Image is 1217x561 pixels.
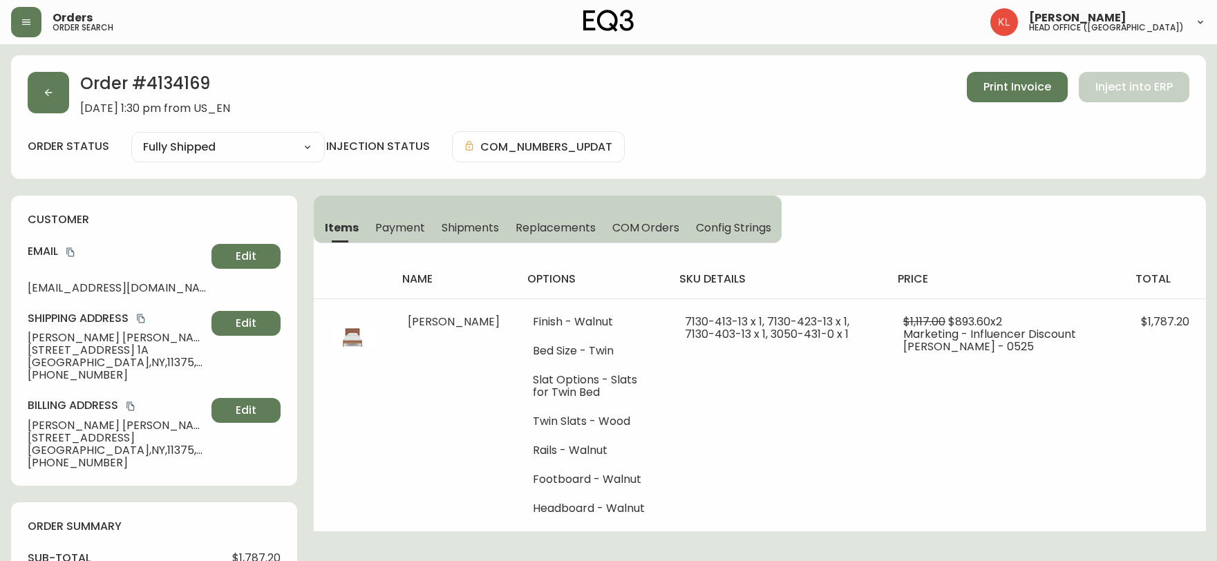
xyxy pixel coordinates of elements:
li: Twin Slats - Wood [533,415,652,428]
button: Edit [211,398,281,423]
img: logo [583,10,634,32]
button: copy [124,399,138,413]
img: 7130-413-MC-400-1-clddv9v6018rn0110lc0iula7.jpg [330,316,375,360]
button: copy [134,312,148,325]
button: copy [64,245,77,259]
h4: injection status [326,139,430,154]
h4: name [402,272,505,287]
span: [PHONE_NUMBER] [28,369,206,381]
h5: head office ([GEOGRAPHIC_DATA]) [1029,23,1184,32]
li: Slat Options - Slats for Twin Bed [533,374,652,399]
span: [EMAIL_ADDRESS][DOMAIN_NAME] [28,282,206,294]
span: [DATE] 1:30 pm from US_EN [80,102,230,115]
h4: sku details [679,272,876,287]
span: [STREET_ADDRESS] 1A [28,344,206,356]
span: Print Invoice [983,79,1051,95]
h4: price [898,272,1113,287]
span: Edit [236,316,256,331]
li: Rails - Walnut [533,444,652,457]
button: Edit [211,244,281,269]
span: [PHONE_NUMBER] [28,457,206,469]
span: [GEOGRAPHIC_DATA] , NY , 11375 , US [28,444,206,457]
h4: Email [28,244,206,259]
label: order status [28,139,109,154]
h4: Billing Address [28,398,206,413]
h4: order summary [28,519,281,534]
span: Replacements [516,220,595,235]
span: $1,117.00 [903,314,945,330]
span: Edit [236,249,256,264]
span: Orders [53,12,93,23]
li: Footboard - Walnut [533,473,652,486]
h4: options [527,272,657,287]
img: 2c0c8aa7421344cf0398c7f872b772b5 [990,8,1018,36]
h2: Order # 4134169 [80,72,230,102]
button: Print Invoice [967,72,1068,102]
li: Bed Size - Twin [533,345,652,357]
span: $893.60 x 2 [948,314,1002,330]
span: COM Orders [612,220,680,235]
span: [STREET_ADDRESS] [28,432,206,444]
h5: order search [53,23,113,32]
span: [GEOGRAPHIC_DATA] , NY , 11375 , US [28,356,206,369]
span: [PERSON_NAME] [408,314,500,330]
span: Items [325,220,359,235]
span: Marketing - Influencer Discount [PERSON_NAME] - 0525 [903,326,1076,354]
span: [PERSON_NAME] [PERSON_NAME] [28,419,206,432]
li: Headboard - Walnut [533,502,652,515]
h4: total [1135,272,1195,287]
span: Shipments [442,220,500,235]
li: Finish - Walnut [533,316,652,328]
span: [PERSON_NAME] [PERSON_NAME] [28,332,206,344]
span: 7130-413-13 x 1, 7130-423-13 x 1, 7130-403-13 x 1, 3050-431-0 x 1 [685,314,849,342]
span: $1,787.20 [1141,314,1189,330]
button: Edit [211,311,281,336]
h4: customer [28,212,281,227]
span: [PERSON_NAME] [1029,12,1126,23]
span: Payment [375,220,425,235]
h4: Shipping Address [28,311,206,326]
span: Edit [236,403,256,418]
span: Config Strings [696,220,771,235]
